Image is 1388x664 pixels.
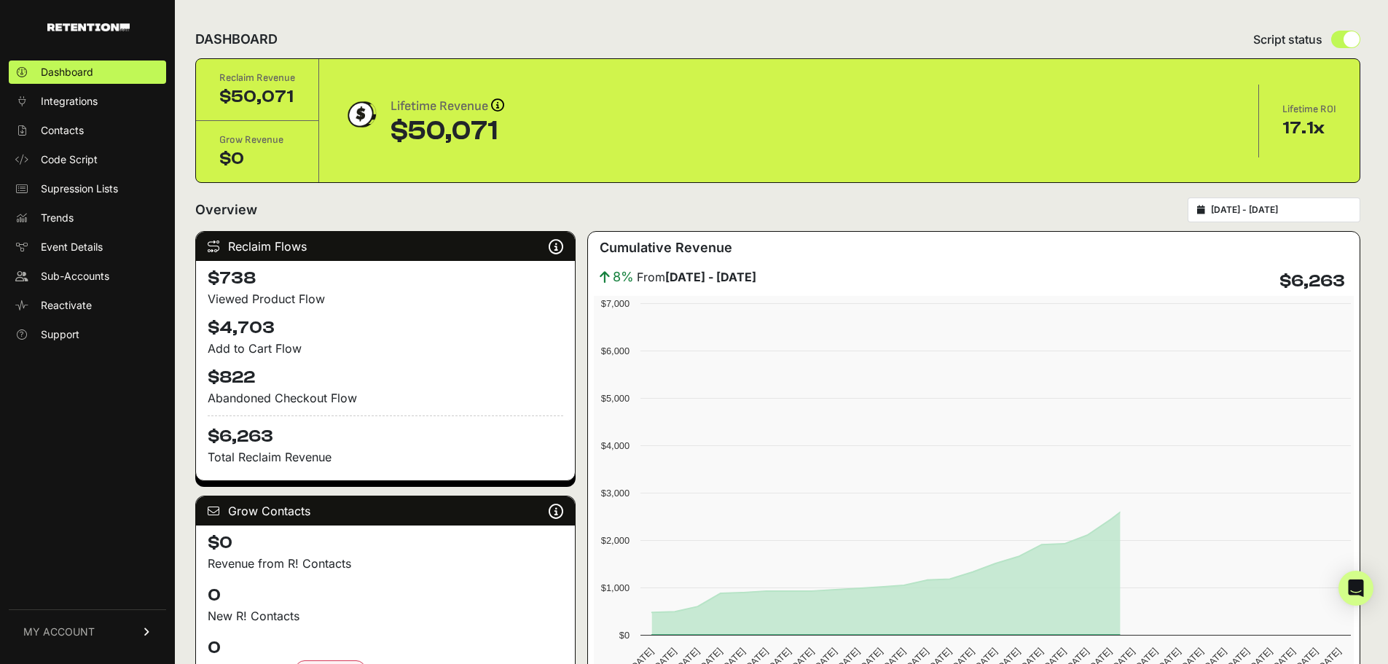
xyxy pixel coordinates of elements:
[9,609,166,654] a: MY ACCOUNT
[1279,270,1345,293] h4: $6,263
[601,298,630,309] text: $7,000
[208,584,563,607] h4: 0
[9,60,166,84] a: Dashboard
[208,389,563,407] div: Abandoned Checkout Flow
[601,393,630,404] text: $5,000
[41,298,92,313] span: Reactivate
[601,345,630,356] text: $6,000
[208,267,563,290] h4: $738
[1253,31,1322,48] span: Script status
[637,268,756,286] span: From
[195,200,257,220] h2: Overview
[219,85,295,109] div: $50,071
[9,119,166,142] a: Contacts
[613,267,634,287] span: 8%
[601,535,630,546] text: $2,000
[195,29,278,50] h2: DASHBOARD
[219,133,295,147] div: Grow Revenue
[1282,102,1336,117] div: Lifetime ROI
[391,117,504,146] div: $50,071
[208,531,563,555] h4: $0
[208,290,563,308] div: Viewed Product Flow
[208,636,563,660] h4: 0
[208,415,563,448] h4: $6,263
[208,340,563,357] div: Add to Cart Flow
[208,607,563,625] p: New R! Contacts
[9,148,166,171] a: Code Script
[665,270,756,284] strong: [DATE] - [DATE]
[41,94,98,109] span: Integrations
[1338,571,1373,606] div: Open Intercom Messenger
[208,366,563,389] h4: $822
[196,232,575,261] div: Reclaim Flows
[1282,117,1336,140] div: 17.1x
[9,235,166,259] a: Event Details
[41,240,103,254] span: Event Details
[9,323,166,346] a: Support
[208,448,563,466] p: Total Reclaim Revenue
[219,147,295,171] div: $0
[619,630,630,641] text: $0
[600,238,732,258] h3: Cumulative Revenue
[391,96,504,117] div: Lifetime Revenue
[41,65,93,79] span: Dashboard
[9,90,166,113] a: Integrations
[219,71,295,85] div: Reclaim Revenue
[41,152,98,167] span: Code Script
[9,265,166,288] a: Sub-Accounts
[9,206,166,230] a: Trends
[601,582,630,593] text: $1,000
[41,211,74,225] span: Trends
[342,96,379,133] img: dollar-coin-05c43ed7efb7bc0c12610022525b4bbbb207c7efeef5aecc26f025e68dcafac9.png
[601,488,630,499] text: $3,000
[9,177,166,200] a: Supression Lists
[9,294,166,317] a: Reactivate
[196,496,575,526] div: Grow Contacts
[41,123,84,138] span: Contacts
[41,269,109,284] span: Sub-Accounts
[41,327,79,342] span: Support
[41,181,118,196] span: Supression Lists
[601,440,630,451] text: $4,000
[23,625,95,639] span: MY ACCOUNT
[47,23,130,31] img: Retention.com
[208,316,563,340] h4: $4,703
[208,555,563,572] p: Revenue from R! Contacts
